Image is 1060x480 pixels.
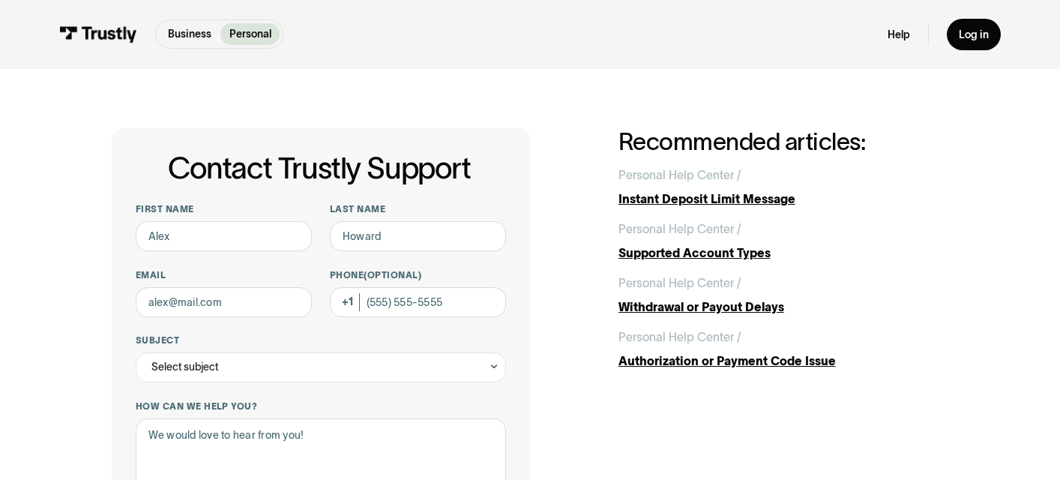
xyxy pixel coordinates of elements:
[364,270,421,280] span: (Optional)
[136,352,506,382] div: Select subject
[59,26,137,43] img: Trustly Logo
[618,328,949,370] a: Personal Help Center /Authorization or Payment Code Issue
[618,128,949,154] h2: Recommended articles:
[136,287,312,317] input: alex@mail.com
[136,400,506,412] label: How can we help you?
[618,244,949,262] div: Supported Account Types
[330,221,506,251] input: Howard
[159,23,220,45] a: Business
[947,19,1001,50] a: Log in
[229,26,271,42] p: Personal
[618,298,949,316] div: Withdrawal or Payout Delays
[136,203,312,215] label: First name
[136,221,312,251] input: Alex
[618,274,741,292] div: Personal Help Center /
[618,166,949,208] a: Personal Help Center /Instant Deposit Limit Message
[330,269,506,281] label: Phone
[618,352,949,370] div: Authorization or Payment Code Issue
[618,166,741,184] div: Personal Help Center /
[136,269,312,281] label: Email
[618,190,949,208] div: Instant Deposit Limit Message
[959,28,989,41] div: Log in
[618,220,949,262] a: Personal Help Center /Supported Account Types
[133,152,506,185] h1: Contact Trustly Support
[618,274,949,316] a: Personal Help Center /Withdrawal or Payout Delays
[330,203,506,215] label: Last name
[220,23,280,45] a: Personal
[618,220,741,238] div: Personal Help Center /
[330,287,506,317] input: (555) 555-5555
[618,328,741,346] div: Personal Help Center /
[888,28,910,41] a: Help
[136,334,506,346] label: Subject
[151,358,218,376] div: Select subject
[168,26,211,42] p: Business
